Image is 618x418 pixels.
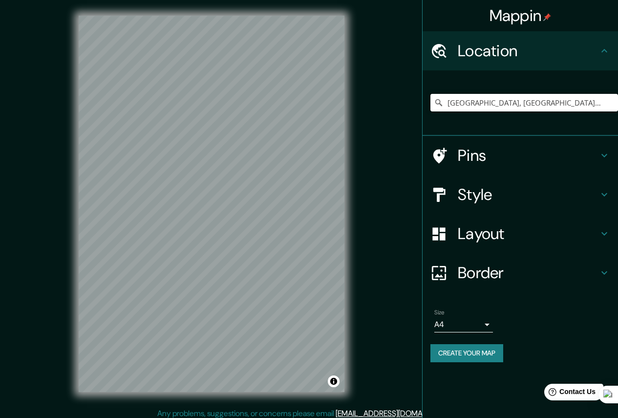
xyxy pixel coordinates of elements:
div: Location [423,31,618,70]
div: Style [423,175,618,214]
input: Pick your city or area [430,94,618,111]
canvas: Map [79,16,344,392]
iframe: Help widget launcher [531,380,607,407]
h4: Location [458,41,598,61]
div: Border [423,253,618,292]
h4: Style [458,185,598,204]
button: Toggle attribution [328,375,340,387]
h4: Border [458,263,598,283]
div: Layout [423,214,618,253]
div: A4 [434,317,493,332]
div: Pins [423,136,618,175]
h4: Layout [458,224,598,243]
h4: Mappin [490,6,552,25]
img: pin-icon.png [543,13,551,21]
button: Create your map [430,344,503,362]
label: Size [434,308,445,317]
h4: Pins [458,146,598,165]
